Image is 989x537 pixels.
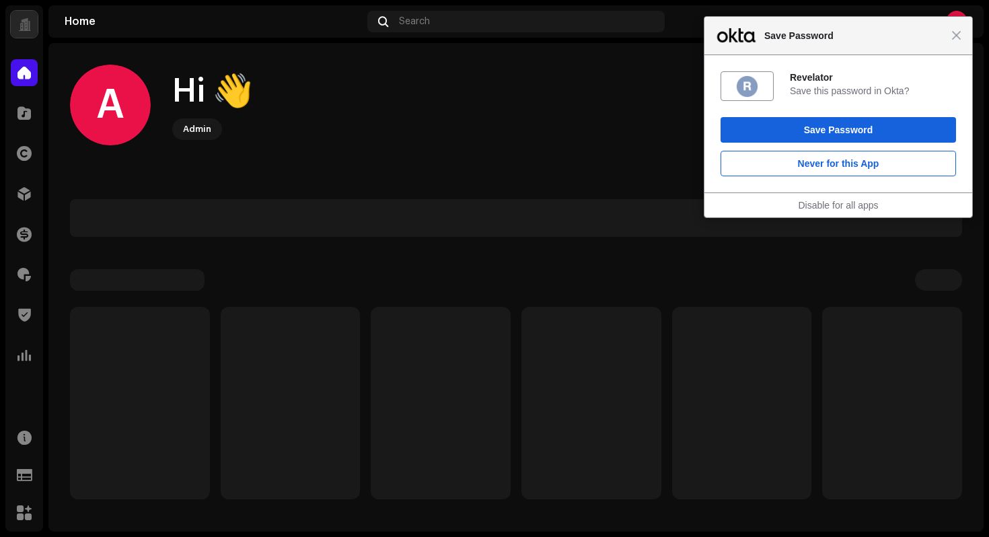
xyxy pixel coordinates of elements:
[172,70,253,113] div: Hi 👋
[183,121,211,137] div: Admin
[790,85,956,97] div: Save this password in Okta?
[399,16,430,27] span: Search
[946,11,967,32] div: A
[70,65,151,145] div: A
[735,75,759,98] img: 2ruxUIAAAAGSURBVAMAxCPcswqjgqMAAAAASUVORK5CYII=
[758,28,951,44] span: Save Password
[721,117,956,143] button: Save Password
[790,71,956,83] div: Revelator
[721,151,956,176] button: Never for this App
[65,16,362,27] div: Home
[798,200,878,211] a: Disable for all apps
[951,30,961,40] span: Close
